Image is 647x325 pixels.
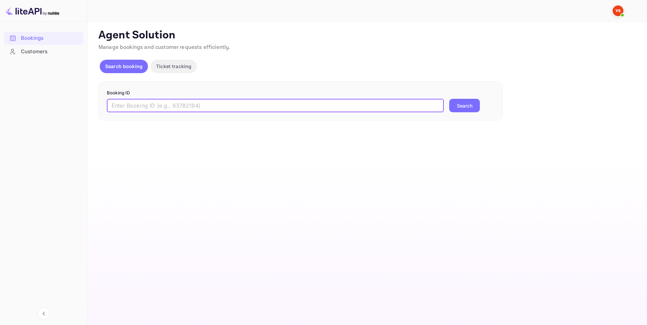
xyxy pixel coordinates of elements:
p: Agent Solution [98,29,635,42]
p: Ticket tracking [156,63,191,70]
button: Collapse navigation [38,307,50,320]
p: Search booking [105,63,143,70]
img: Yandex Support [613,5,623,16]
img: LiteAPI logo [5,5,59,16]
span: Manage bookings and customer requests efficiently. [98,44,230,51]
div: Bookings [4,32,83,45]
input: Enter Booking ID (e.g., 63782194) [107,99,444,112]
a: Bookings [4,32,83,44]
a: Customers [4,45,83,58]
div: Bookings [21,34,80,42]
div: Customers [21,48,80,56]
button: Search [449,99,480,112]
p: Booking ID [107,90,494,96]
